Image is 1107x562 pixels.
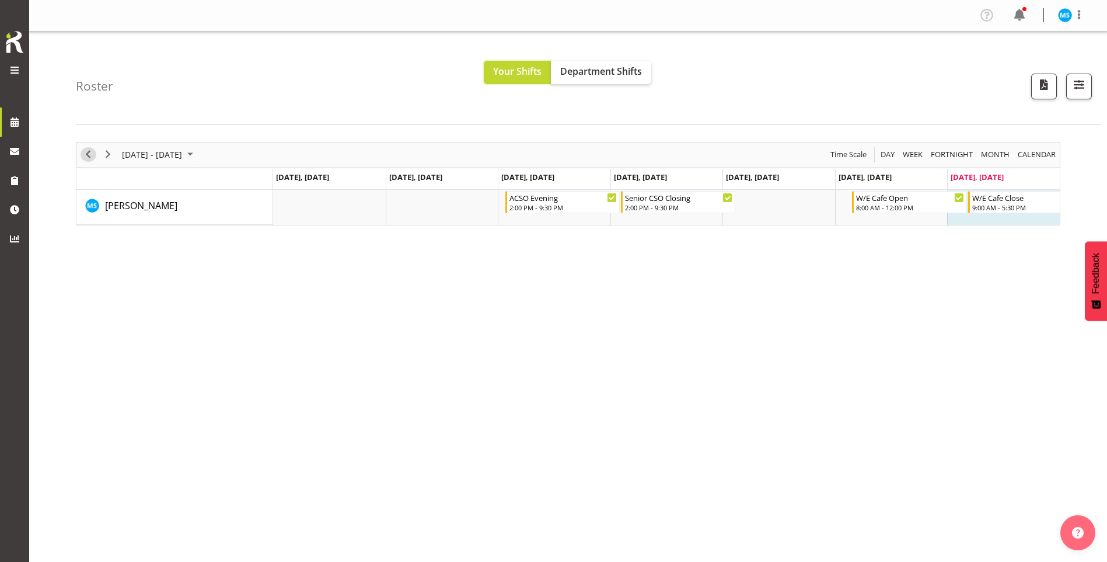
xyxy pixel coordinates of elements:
[972,203,1080,212] div: 9:00 AM - 5:30 PM
[560,65,642,78] span: Department Shifts
[118,143,200,167] div: August 04 - 10, 2025
[930,147,974,162] span: Fortnight
[509,203,617,212] div: 2:00 PM - 9:30 PM
[856,192,963,203] div: W/E Cafe Open
[273,190,1060,225] table: Timeline Week of August 10, 2025
[105,199,177,212] span: [PERSON_NAME]
[389,172,442,182] span: [DATE], [DATE]
[980,147,1011,162] span: Month
[625,192,732,203] div: Senior CSO Closing
[968,191,1082,213] div: Maddison Schultz"s event - W/E Cafe Close Begin From Sunday, August 10, 2025 at 9:00:00 AM GMT+12...
[902,147,924,162] span: Week
[1091,253,1101,294] span: Feedback
[98,143,118,167] div: next period
[1066,74,1092,99] button: Filter Shifts
[879,147,897,162] button: Timeline Day
[829,147,868,162] span: Time Scale
[951,172,1004,182] span: [DATE], [DATE]
[614,172,667,182] span: [DATE], [DATE]
[3,29,26,55] img: Rosterit icon logo
[509,192,617,203] div: ACSO Evening
[76,190,273,225] td: Maddison Schultz resource
[929,147,975,162] button: Fortnight
[972,192,1080,203] div: W/E Cafe Close
[1072,527,1084,539] img: help-xxl-2.png
[901,147,925,162] button: Timeline Week
[621,191,735,213] div: Maddison Schultz"s event - Senior CSO Closing Begin From Thursday, August 7, 2025 at 2:00:00 PM G...
[105,199,177,213] a: [PERSON_NAME]
[76,142,1060,226] div: Timeline Week of August 10, 2025
[1058,8,1072,22] img: maddison-schultz11577.jpg
[78,143,98,167] div: previous period
[856,203,963,212] div: 8:00 AM - 12:00 PM
[852,191,966,213] div: Maddison Schultz"s event - W/E Cafe Open Begin From Saturday, August 9, 2025 at 8:00:00 AM GMT+12...
[484,61,551,84] button: Your Shifts
[501,172,554,182] span: [DATE], [DATE]
[625,203,732,212] div: 2:00 PM - 9:30 PM
[726,172,779,182] span: [DATE], [DATE]
[1017,147,1057,162] span: calendar
[493,65,542,78] span: Your Shifts
[1016,147,1058,162] button: Month
[100,147,116,162] button: Next
[121,147,183,162] span: [DATE] - [DATE]
[979,147,1012,162] button: Timeline Month
[839,172,892,182] span: [DATE], [DATE]
[276,172,329,182] span: [DATE], [DATE]
[879,147,896,162] span: Day
[1085,241,1107,321] button: Feedback - Show survey
[505,191,620,213] div: Maddison Schultz"s event - ACSO Evening Begin From Wednesday, August 6, 2025 at 2:00:00 PM GMT+12...
[120,147,198,162] button: August 2025
[76,79,113,93] h4: Roster
[1031,74,1057,99] button: Download a PDF of the roster according to the set date range.
[551,61,651,84] button: Department Shifts
[829,147,869,162] button: Time Scale
[81,147,96,162] button: Previous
